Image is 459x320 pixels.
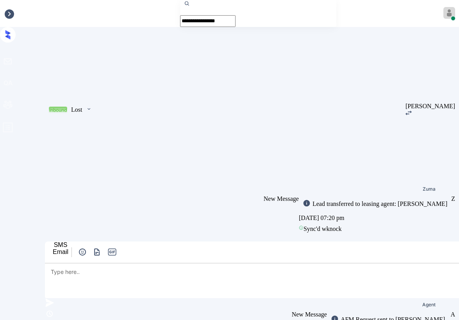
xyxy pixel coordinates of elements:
[53,248,68,256] div: Email
[71,106,82,113] div: Lost
[53,241,68,248] div: SMS
[303,199,311,207] img: icon-zuma
[311,200,447,207] div: Lead transferred to leasing agent: [PERSON_NAME]
[443,7,455,19] img: avatar
[405,111,412,115] img: icon-zuma
[49,107,67,113] div: Inbound
[45,309,54,318] img: icon-zuma
[405,103,455,110] div: [PERSON_NAME]
[264,195,299,202] span: New Message
[2,122,13,136] span: profile
[299,223,451,234] div: Sync'd w knock
[92,247,103,257] button: icon-zuma
[4,10,73,17] div: Inbox / [PERSON_NAME]
[77,247,88,257] button: icon-zuma
[451,195,455,202] div: Z
[423,187,436,191] div: Zuma
[299,213,451,223] div: [DATE] 07:20 pm
[92,247,102,257] img: icon-zuma
[86,105,92,113] img: icon-zuma
[78,247,87,257] img: icon-zuma
[45,298,54,307] img: icon-zuma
